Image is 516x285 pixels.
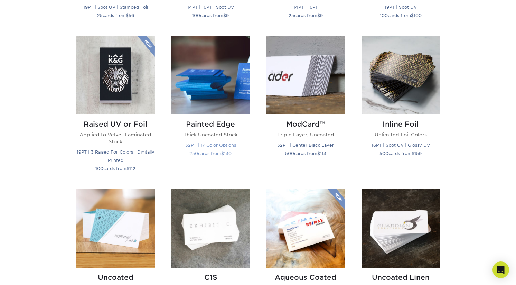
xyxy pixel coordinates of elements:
[320,13,323,18] span: 9
[266,273,345,282] h2: Aqueous Coated
[76,120,155,128] h2: Raised UV or Foil
[223,13,226,18] span: $
[372,142,430,148] small: 16PT | Spot UV | Glossy UV
[289,13,323,18] small: cards from
[171,131,250,138] p: Thick Uncoated Stock
[362,36,440,114] img: Inline Foil Business Cards
[379,151,388,156] span: 500
[76,189,155,268] img: Uncoated Business Cards
[362,131,440,138] p: Unlimited Foil Colors
[187,4,234,10] small: 14PT | 16PT | Spot UV
[414,151,422,156] span: 159
[185,142,236,148] small: 32PT | 17 Color Options
[77,149,154,163] small: 19PT | 3 Raised Foil Colors | Digitally Printed
[328,189,345,210] img: New Product
[285,151,326,156] small: cards from
[95,166,135,171] small: cards from
[76,273,155,282] h2: Uncoated
[414,13,422,18] span: 100
[171,120,250,128] h2: Painted Edge
[293,4,318,10] small: 14PT | 16PT
[266,131,345,138] p: Triple Layer, Uncoated
[362,189,440,268] img: Uncoated Linen Business Cards
[138,36,155,57] img: New Product
[129,166,135,171] span: 112
[171,273,250,282] h2: C1S
[171,36,250,181] a: Painted Edge Business Cards Painted Edge Thick Uncoated Stock 32PT | 17 Color Options 250cards fr...
[385,4,417,10] small: 19PT | Spot UV
[379,151,422,156] small: cards from
[362,36,440,181] a: Inline Foil Business Cards Inline Foil Unlimited Foil Colors 16PT | Spot UV | Glossy UV 500cards ...
[317,13,320,18] span: $
[189,151,198,156] span: 250
[126,166,129,171] span: $
[266,120,345,128] h2: ModCard™
[189,151,232,156] small: cards from
[266,189,345,268] img: Aqueous Coated Business Cards
[192,13,200,18] span: 100
[380,13,422,18] small: cards from
[277,142,334,148] small: 32PT | Center Black Layer
[285,151,294,156] span: 500
[362,273,440,282] h2: Uncoated Linen
[266,36,345,114] img: ModCard™ Business Cards
[97,13,134,18] small: cards from
[266,36,345,181] a: ModCard™ Business Cards ModCard™ Triple Layer, Uncoated 32PT | Center Black Layer 500cards from$113
[289,13,294,18] span: 25
[224,151,232,156] span: 130
[171,36,250,114] img: Painted Edge Business Cards
[95,166,103,171] span: 100
[380,13,388,18] span: 100
[192,13,229,18] small: cards from
[76,36,155,114] img: Raised UV or Foil Business Cards
[171,189,250,268] img: C1S Business Cards
[320,151,326,156] span: 113
[411,13,414,18] span: $
[362,120,440,128] h2: Inline Foil
[97,13,103,18] span: 25
[76,131,155,145] p: Applied to Velvet Laminated Stock
[83,4,148,10] small: 19PT | Spot UV | Stamped Foil
[492,261,509,278] div: Open Intercom Messenger
[226,13,229,18] span: 9
[76,36,155,181] a: Raised UV or Foil Business Cards Raised UV or Foil Applied to Velvet Laminated Stock 19PT | 3 Rai...
[317,151,320,156] span: $
[221,151,224,156] span: $
[412,151,414,156] span: $
[126,13,129,18] span: $
[129,13,134,18] span: 56
[2,264,59,283] iframe: Google Customer Reviews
